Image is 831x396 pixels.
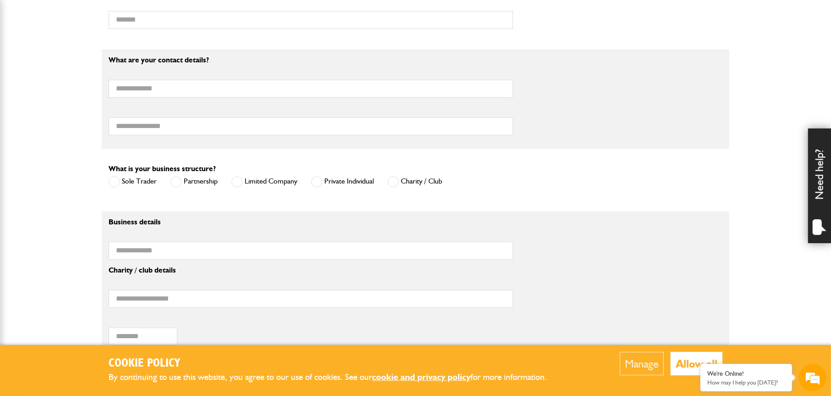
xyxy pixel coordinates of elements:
[109,370,562,385] p: By continuing to use this website, you agree to our use of cookies. See our for more information.
[170,176,218,188] label: Partnership
[12,85,167,105] input: Enter your last name
[150,5,172,27] div: Minimize live chat window
[388,176,442,188] label: Charity / Club
[109,176,157,188] label: Sole Trader
[48,51,154,63] div: Chat with us now
[671,352,722,375] button: Allow all
[109,357,562,371] h2: Cookie Policy
[311,176,374,188] label: Private Individual
[372,372,470,382] a: cookie and privacy policy
[109,56,513,64] p: What are your contact details?
[12,112,167,132] input: Enter your email address
[16,51,38,64] img: d_20077148190_company_1631870298795_20077148190
[231,176,297,188] label: Limited Company
[109,218,513,226] p: Business details
[620,352,664,375] button: Manage
[808,128,831,243] div: Need help?
[125,283,166,295] em: Start Chat
[12,166,167,275] textarea: Type your message and hit 'Enter'
[109,165,216,173] label: What is your business structure?
[109,267,513,274] p: Charity / club details
[707,370,785,378] div: We're Online!
[707,379,785,386] p: How may I help you today?
[12,139,167,159] input: Enter your phone number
